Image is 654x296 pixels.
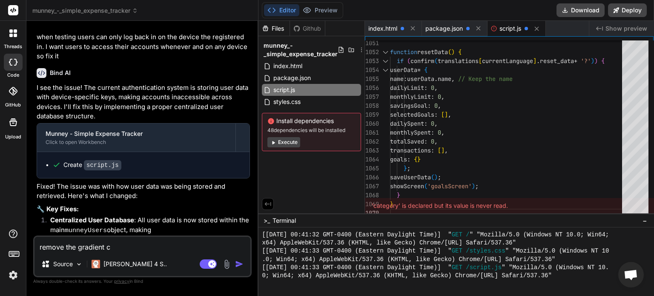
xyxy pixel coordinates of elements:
span: [ [479,57,482,65]
p: when testing users can only log back in on the device the registered in. I want users to access t... [37,32,250,61]
span: 0 [434,102,438,109]
div: 1055 [365,75,379,83]
span: ) [594,57,598,65]
span: index.html [368,24,397,33]
span: userData [407,75,434,83]
span: 0 [431,120,434,127]
span: ; [407,164,410,172]
span: 0; Win64; x64) AppleWebKit/537.36 (KHTML, like Gecko) Chrome/[URL] Safari/537.36" [262,272,551,280]
img: icon [235,260,244,268]
span: privacy [114,279,129,284]
label: GitHub [5,101,21,109]
div: Munney - Simple Expense Tracker [46,129,227,138]
span: } [404,164,407,172]
div: Click to collapse the range. [380,66,391,75]
span: '?' [581,57,591,65]
span: , [434,120,438,127]
span: translations [438,57,479,65]
label: code [7,72,19,79]
span: currentLanguage [482,57,533,65]
div: 1063 [365,146,379,155]
span: showScreen [390,182,424,190]
span: .0; Win64; x64) AppleWebKit/537.36 (KHTML, like Gecko) Chrome/[URL] Safari/537.36" [262,256,555,264]
span: confirm [410,57,434,65]
button: Munney - Simple Expense TrackerClick to open Workbench [37,124,235,152]
span: , [434,84,438,92]
li: : All user data is now stored within the main object, making [43,216,250,236]
button: Execute [267,137,300,147]
span: ( [448,48,451,56]
span: [[DATE] 00:41:32 GMT-0400 (Eastern Daylight Time)] " [262,231,451,239]
span: , [448,111,451,118]
span: reset_data [540,57,574,65]
div: Click to open Workbench [46,139,227,146]
span: function [390,48,417,56]
p: I see the issue! The current authentication system is storing user data with device-specific keys... [37,83,250,121]
label: threads [4,43,22,50]
span: ) [472,182,475,190]
span: 'goalsScreen' [427,182,472,190]
span: : [424,120,427,127]
p: Source [53,260,73,268]
span: , [445,147,448,154]
span: − [643,216,647,225]
div: 1056 [365,83,379,92]
span: ( [431,173,434,181]
code: munneyUsers [65,227,107,234]
span: selectedGoals [390,111,434,118]
span: , [438,102,441,109]
span: monthlySpent [390,129,431,136]
span: " "Mozilla/5.0 (Windows NT 10. [502,264,609,272]
span: resetData [417,48,448,56]
code: script.js [84,160,121,170]
span: ; [475,182,479,190]
span: : [407,155,410,163]
span: styles.css [272,97,301,107]
span: { [458,48,462,56]
span: GET [452,264,462,272]
div: Github [290,24,325,33]
div: Create [63,161,121,170]
div: 1064 [365,155,379,164]
span: : [431,129,434,136]
textarea: remove the gradient c [34,237,250,252]
span: , [434,138,438,145]
span: 0 [431,84,434,92]
span: if [397,57,404,65]
button: Preview [299,4,341,16]
span: munney_-_simple_expense_tracker [32,6,138,15]
span: [ [438,147,441,154]
span: : [404,75,407,83]
div: 1052 [365,48,379,57]
span: name [438,75,451,83]
span: dailySpent [390,120,424,127]
span: + [574,57,577,65]
span: script.js [272,85,296,95]
span: : [434,111,438,118]
span: 48 dependencies will be installed [267,127,356,134]
span: /script.js [466,264,502,272]
span: " "Mozilla/5.0 (Windows NT 10 [505,247,609,255]
div: 1068 [365,191,379,200]
div: Click to collapse the range. [380,48,391,57]
span: , [441,129,445,136]
span: ) [434,173,438,181]
p: Fixed! The issue was with how user data was being stored and retrieved. Here's what I changed: [37,182,250,201]
span: Install dependencies [267,117,356,125]
div: 1054 [365,66,379,75]
span: / [466,231,469,239]
span: saveUserData [390,173,431,181]
p: Always double-check its answers. Your in Bind [33,277,252,285]
span: : [427,102,431,109]
span: monthlyLimit [390,93,431,101]
button: Editor [264,4,299,16]
div: 1062 [365,137,379,146]
span: ) [451,48,455,56]
span: } [397,191,400,199]
span: } [417,155,421,163]
span: 0 [431,138,434,145]
div: Files [258,24,290,33]
span: : [424,84,427,92]
span: [[DATE] 00:41:33 GMT-0400 (Eastern Daylight Time)] " [262,264,451,272]
span: >_ [264,216,270,225]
